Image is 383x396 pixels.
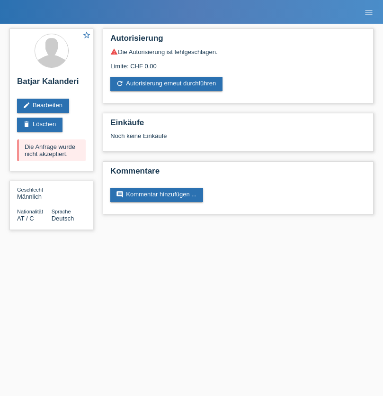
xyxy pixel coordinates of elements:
a: menu [359,9,378,15]
span: Geschlecht [17,187,43,193]
h2: Batjar Kalanderi [17,77,86,91]
h2: Autorisierung [110,34,366,48]
span: Deutsch [52,215,74,222]
h2: Einkäufe [110,118,366,132]
a: star_border [82,31,91,41]
i: delete [23,120,30,128]
div: Die Autorisierung ist fehlgeschlagen. [110,48,366,55]
i: menu [364,8,374,17]
span: Nationalität [17,209,43,214]
i: refresh [116,80,124,87]
i: comment [116,191,124,198]
a: refreshAutorisierung erneut durchführen [110,77,223,91]
div: Die Anfrage wurde nicht akzeptiert. [17,139,86,161]
div: Männlich [17,186,52,200]
span: Sprache [52,209,71,214]
a: editBearbeiten [17,99,69,113]
a: commentKommentar hinzufügen ... [110,188,203,202]
i: star_border [82,31,91,39]
div: Limite: CHF 0.00 [110,55,366,70]
h2: Kommentare [110,166,366,181]
i: edit [23,101,30,109]
i: warning [110,48,118,55]
a: deleteLöschen [17,118,62,132]
div: Noch keine Einkäufe [110,132,366,147]
span: Österreich / C / 08.02.2021 [17,215,34,222]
